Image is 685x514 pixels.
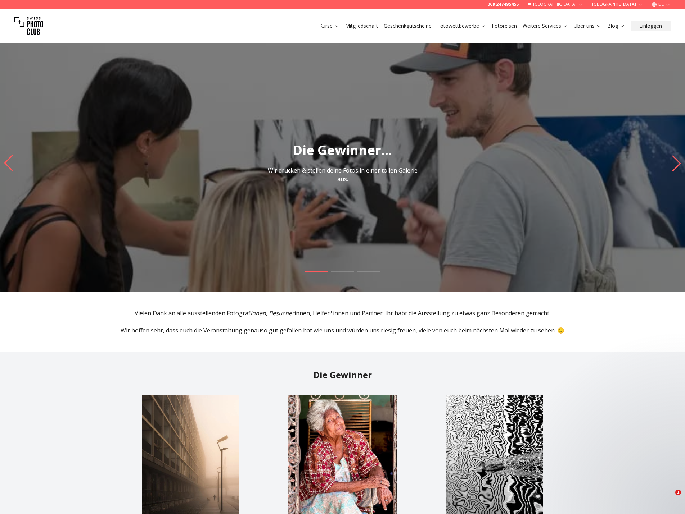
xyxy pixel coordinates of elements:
iframe: Intercom live chat [661,490,678,507]
a: Kurse [319,22,339,29]
button: Mitgliedschaft [342,21,381,31]
h2: Die Gewinner [118,369,567,381]
a: Fotoreisen [492,22,517,29]
button: Kurse [316,21,342,31]
button: Weitere Services [520,21,571,31]
a: Über uns [574,22,601,29]
button: Einloggen [631,21,671,31]
button: Fotowettbewerbe [434,21,489,31]
p: Wir hoffen sehr, dass euch die Veranstaltung genauso gut gefallen hat wie uns und würden uns ries... [118,326,567,335]
img: Swiss photo club [14,12,43,40]
button: Blog [604,21,628,31]
p: Vielen Dank an alle ausstellenden Fotograf innen, Helfer*innen und Partner. Ihr habt die Ausstell... [118,309,567,317]
a: Weitere Services [523,22,568,29]
p: Wir drucken & stellen deine Fotos in einer tollen Galerie aus. [262,166,423,183]
a: Fotowettbewerbe [437,22,486,29]
button: Fotoreisen [489,21,520,31]
a: Geschenkgutscheine [384,22,432,29]
a: 069 247495455 [487,1,519,7]
button: Über uns [571,21,604,31]
a: Mitgliedschaft [345,22,378,29]
span: 1 [675,490,681,495]
em: innen, Besucher [251,309,294,317]
a: Blog [607,22,625,29]
button: Geschenkgutscheine [381,21,434,31]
